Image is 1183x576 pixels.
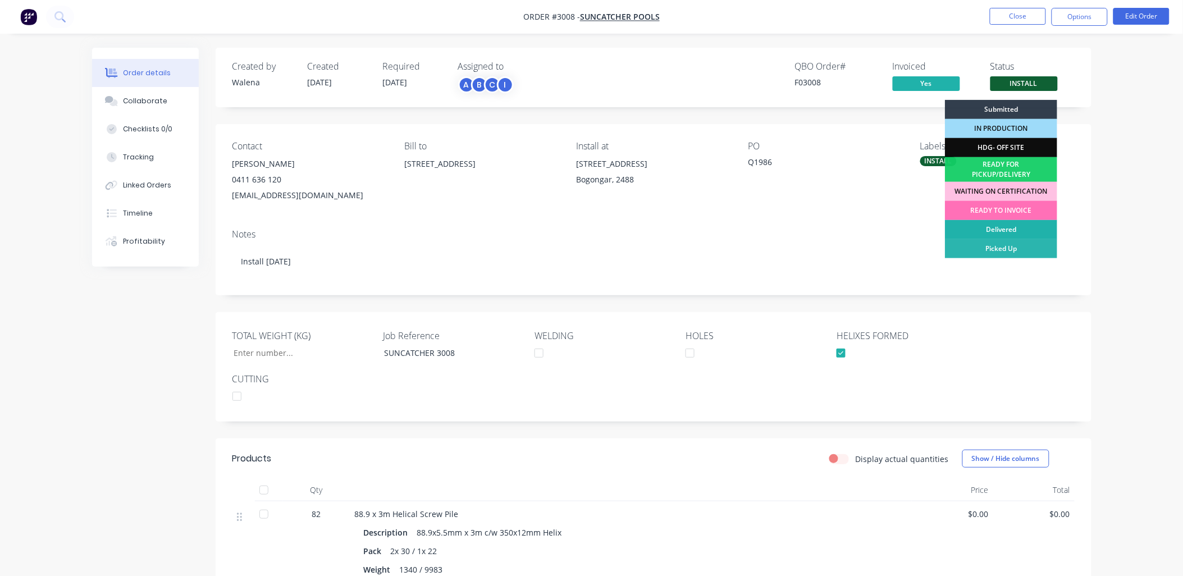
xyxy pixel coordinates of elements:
div: Created [308,61,369,72]
div: I [497,76,514,93]
span: $0.00 [916,508,989,520]
div: Tracking [123,152,154,162]
div: Created by [232,61,294,72]
div: Status [990,61,1075,72]
div: Required [383,61,445,72]
button: Order details [92,59,199,87]
div: READY TO INVOICE [945,201,1057,220]
button: Timeline [92,199,199,227]
button: ABCI [458,76,514,93]
button: INSTALL [990,76,1058,93]
div: Bogongar, 2488 [576,172,730,188]
div: Q1986 [748,156,889,172]
div: SUNCATCHER 3008 [375,345,515,361]
div: [STREET_ADDRESS] [404,156,558,192]
button: Show / Hide columns [962,450,1049,468]
div: Assigned to [458,61,570,72]
div: Labels [920,141,1074,152]
div: Install at [576,141,730,152]
div: Install [DATE] [232,244,1075,278]
div: Picked Up [945,239,1057,258]
span: $0.00 [998,508,1070,520]
button: Linked Orders [92,171,199,199]
button: Tracking [92,143,199,171]
label: HOLES [686,329,826,342]
div: Profitability [123,236,165,246]
div: [EMAIL_ADDRESS][DOMAIN_NAME] [232,188,386,203]
div: Contact [232,141,386,152]
div: [PERSON_NAME]0411 636 120[EMAIL_ADDRESS][DOMAIN_NAME] [232,156,386,203]
span: INSTALL [990,76,1058,90]
div: F03008 [795,76,879,88]
div: Delivered [945,220,1057,239]
label: HELIXES FORMED [837,329,977,342]
div: [STREET_ADDRESS] [576,156,730,172]
div: HDG- OFF SITE [945,138,1057,157]
button: Options [1052,8,1108,26]
div: Pack [364,543,386,559]
span: [DATE] [308,77,332,88]
div: PO [748,141,902,152]
div: 0411 636 120 [232,172,386,188]
div: INSTALL [920,156,957,166]
div: [STREET_ADDRESS]Bogongar, 2488 [576,156,730,192]
span: Order #3008 - [523,12,580,22]
div: Checklists 0/0 [123,124,172,134]
label: Display actual quantities [856,453,949,465]
div: QBO Order # [795,61,879,72]
div: C [484,76,501,93]
button: Close [990,8,1046,25]
button: Edit Order [1113,8,1170,25]
div: Products [232,452,272,465]
a: Suncatcher Pools [580,12,660,22]
div: Description [364,524,413,541]
div: Linked Orders [123,180,171,190]
button: Profitability [92,227,199,255]
button: Collaborate [92,87,199,115]
span: 88.9 x 3m Helical Screw Pile [355,509,459,519]
div: Collaborate [123,96,167,106]
span: 82 [312,508,321,520]
div: [STREET_ADDRESS] [404,156,558,172]
label: WELDING [535,329,675,342]
img: Factory [20,8,37,25]
div: A [458,76,475,93]
div: 2x 30 / 1x 22 [386,543,442,559]
div: Timeline [123,208,153,218]
div: Order details [123,68,171,78]
div: [PERSON_NAME] [232,156,386,172]
div: Price [912,479,993,501]
div: B [471,76,488,93]
input: Enter number... [224,345,372,362]
div: Notes [232,229,1075,240]
label: TOTAL WEIGHT (KG) [232,329,373,342]
div: Submitted [945,100,1057,119]
div: IN PRODUCTION [945,119,1057,138]
div: Bill to [404,141,558,152]
div: 88.9x5.5mm x 3m c/w 350x12mm Helix [413,524,567,541]
button: Checklists 0/0 [92,115,199,143]
span: [DATE] [383,77,408,88]
span: Yes [893,76,960,90]
div: Walena [232,76,294,88]
label: CUTTING [232,372,373,386]
div: Total [993,479,1075,501]
div: WAITING ON CERTIFICATION [945,182,1057,201]
div: Qty [283,479,350,501]
div: Invoiced [893,61,977,72]
label: Job Reference [383,329,524,342]
div: READY FOR PICKUP/DELIVERY [945,157,1057,182]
